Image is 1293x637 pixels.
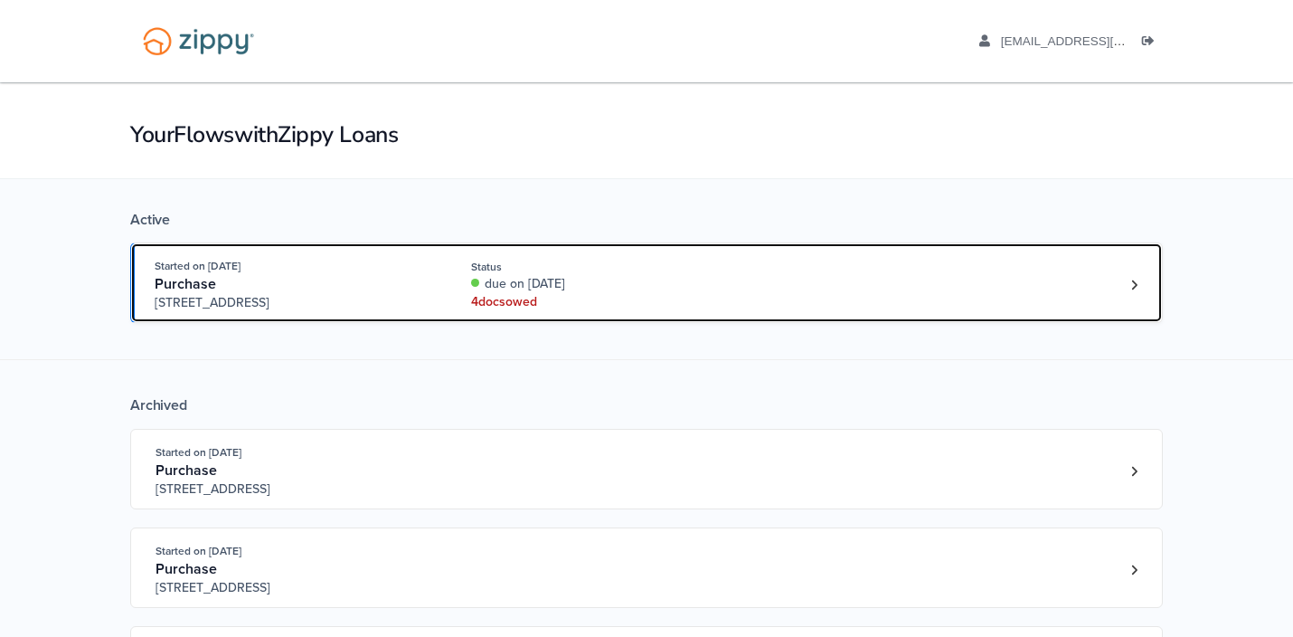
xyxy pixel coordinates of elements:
[130,211,1163,229] div: Active
[130,242,1163,323] a: Open loan 4268206
[155,275,216,293] span: Purchase
[130,119,1163,150] h1: Your Flows with Zippy Loans
[471,293,713,311] div: 4 doc s owed
[155,260,241,272] span: Started on [DATE]
[155,294,430,312] span: [STREET_ADDRESS]
[156,446,241,459] span: Started on [DATE]
[156,480,431,499] span: [STREET_ADDRESS]
[130,396,1163,414] div: Archived
[1001,34,1208,48] span: rpmoralesmeneses@gmail.com
[471,259,713,275] div: Status
[130,429,1163,509] a: Open loan 3921318
[156,579,431,597] span: [STREET_ADDRESS]
[1120,458,1147,485] a: Loan number 3921318
[979,34,1208,52] a: edit profile
[156,560,217,578] span: Purchase
[156,545,241,557] span: Started on [DATE]
[1120,556,1147,584] a: Loan number 3488624
[131,18,266,64] img: Logo
[130,528,1163,608] a: Open loan 3488624
[1142,34,1162,52] a: Log out
[471,275,713,293] div: due on [DATE]
[1120,271,1147,299] a: Loan number 4268206
[156,461,217,480] span: Purchase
